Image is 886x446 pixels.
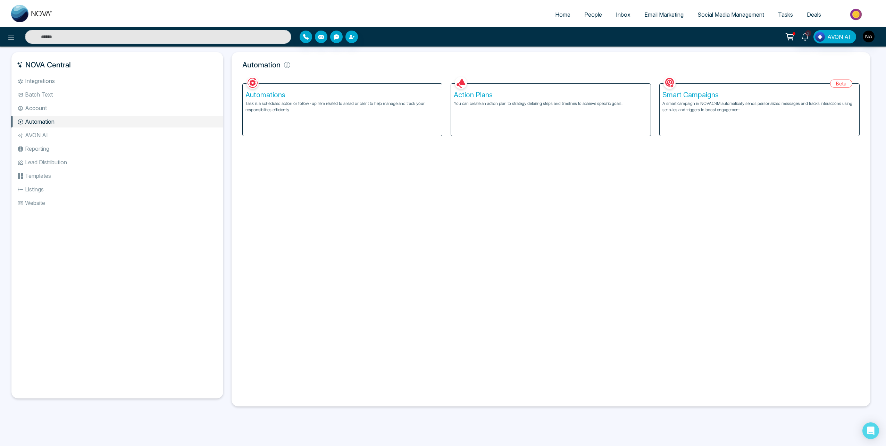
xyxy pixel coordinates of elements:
h5: NOVA Central [17,58,218,72]
a: 2 [797,30,813,42]
p: Task is a scheduled action or follow-up item related to a lead or client to help manage and track... [245,100,440,113]
span: Tasks [778,11,793,18]
img: Automations [246,77,259,89]
h5: Automation [237,58,865,72]
p: A smart campaign in NOVACRM automatically sends personalized messages and tracks interactions usi... [662,100,856,113]
li: Reporting [11,143,223,155]
span: Inbox [616,11,630,18]
span: Home [555,11,570,18]
li: Account [11,102,223,114]
button: AVON AI [813,30,856,43]
a: Email Marketing [637,8,691,21]
h5: Automations [245,91,440,99]
span: People [584,11,602,18]
img: Nova CRM Logo [11,5,53,22]
img: Smart Campaigns [663,77,676,89]
img: Lead Flow [815,32,825,42]
a: People [577,8,609,21]
div: Open Intercom Messenger [862,422,879,439]
span: AVON AI [827,33,850,41]
li: Batch Text [11,89,223,100]
img: Market-place.gif [831,7,882,22]
a: Social Media Management [691,8,771,21]
li: Integrations [11,75,223,87]
li: Templates [11,170,223,182]
img: Action Plans [455,77,467,89]
li: Website [11,197,223,209]
div: Beta [830,80,852,88]
span: 2 [805,30,811,36]
span: Email Marketing [644,11,684,18]
h5: Smart Campaigns [662,91,856,99]
li: AVON AI [11,129,223,141]
a: Deals [800,8,828,21]
a: Inbox [609,8,637,21]
a: Tasks [771,8,800,21]
span: Deals [807,11,821,18]
li: Automation [11,116,223,127]
p: You can create an action plan to strategy detailing steps and timelines to achieve specific goals. [454,100,648,107]
span: Social Media Management [697,11,764,18]
img: User Avatar [863,31,875,42]
a: Home [548,8,577,21]
h5: Action Plans [454,91,648,99]
li: Listings [11,183,223,195]
li: Lead Distribution [11,156,223,168]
